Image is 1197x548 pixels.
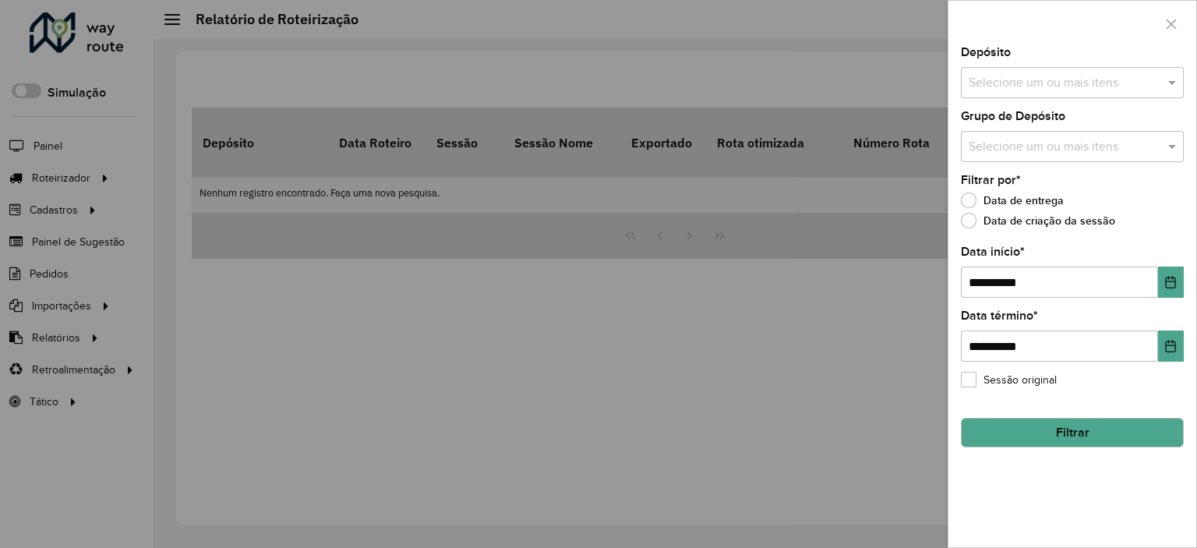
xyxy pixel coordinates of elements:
label: Sessão original [961,372,1057,388]
label: Data de criação da sessão [961,213,1115,228]
label: Data de entrega [961,193,1064,208]
button: Choose Date [1158,331,1184,362]
label: Depósito [961,43,1011,62]
button: Filtrar [961,418,1184,447]
label: Filtrar por [961,171,1021,189]
button: Choose Date [1158,267,1184,298]
label: Grupo de Depósito [961,107,1065,126]
label: Data término [961,306,1038,325]
label: Data início [961,242,1025,261]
